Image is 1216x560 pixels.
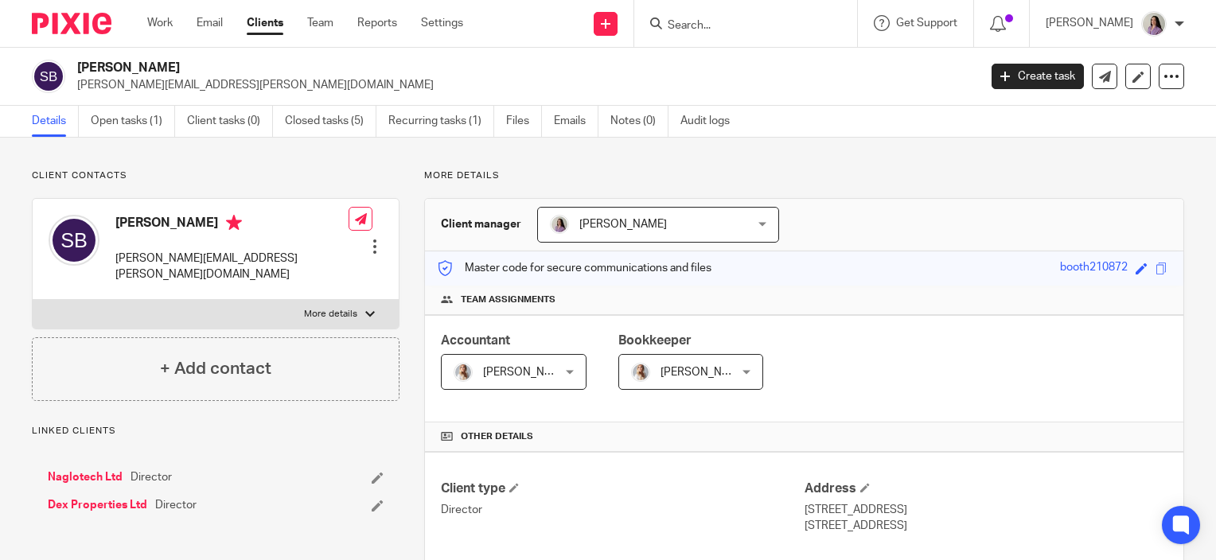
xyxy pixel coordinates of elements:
[441,216,521,232] h3: Client manager
[48,469,123,485] a: Naglotech Ltd
[805,518,1167,534] p: [STREET_ADDRESS]
[32,13,111,34] img: Pixie
[437,260,711,276] p: Master code for secure communications and files
[77,60,789,76] h2: [PERSON_NAME]
[147,15,173,31] a: Work
[285,106,376,137] a: Closed tasks (5)
[187,106,273,137] a: Client tasks (0)
[160,356,271,381] h4: + Add contact
[155,497,197,513] span: Director
[197,15,223,31] a: Email
[115,251,349,283] p: [PERSON_NAME][EMAIL_ADDRESS][PERSON_NAME][DOMAIN_NAME]
[631,363,650,382] img: IMG_9968.jpg
[131,469,172,485] span: Director
[666,19,809,33] input: Search
[32,425,399,437] p: Linked clients
[483,367,571,378] span: [PERSON_NAME]
[388,106,494,137] a: Recurring tasks (1)
[115,215,349,235] h4: [PERSON_NAME]
[550,215,569,234] img: Olivia.jpg
[304,308,357,321] p: More details
[32,60,65,93] img: svg%3E
[506,106,542,137] a: Files
[579,219,667,230] span: [PERSON_NAME]
[618,334,692,347] span: Bookkeeper
[91,106,175,137] a: Open tasks (1)
[992,64,1084,89] a: Create task
[461,430,533,443] span: Other details
[805,480,1167,497] h4: Address
[226,215,242,231] i: Primary
[1046,15,1133,31] p: [PERSON_NAME]
[424,169,1184,182] p: More details
[77,77,968,93] p: [PERSON_NAME][EMAIL_ADDRESS][PERSON_NAME][DOMAIN_NAME]
[461,294,555,306] span: Team assignments
[896,17,957,29] span: Get Support
[661,367,748,378] span: [PERSON_NAME]
[454,363,473,382] img: IMG_9968.jpg
[32,106,79,137] a: Details
[357,15,397,31] a: Reports
[610,106,668,137] a: Notes (0)
[48,497,147,513] a: Dex Properties Ltd
[49,215,99,266] img: svg%3E
[1141,11,1167,37] img: Olivia.jpg
[32,169,399,182] p: Client contacts
[307,15,333,31] a: Team
[441,480,804,497] h4: Client type
[247,15,283,31] a: Clients
[441,334,510,347] span: Accountant
[554,106,598,137] a: Emails
[805,502,1167,518] p: [STREET_ADDRESS]
[1060,259,1128,278] div: booth210872
[680,106,742,137] a: Audit logs
[441,502,804,518] p: Director
[421,15,463,31] a: Settings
